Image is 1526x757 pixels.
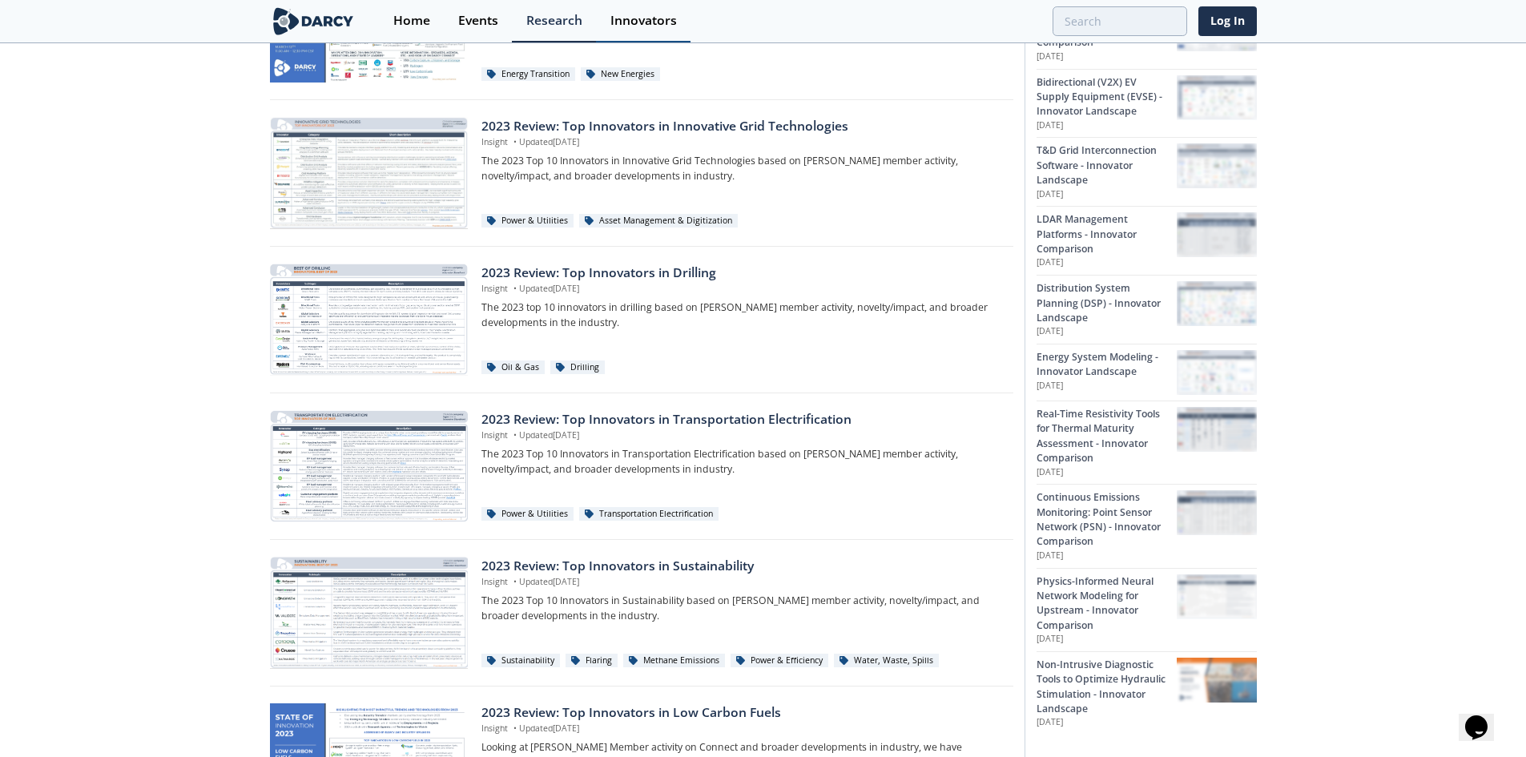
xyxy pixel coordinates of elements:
div: Events [458,14,498,27]
p: [DATE] [1037,50,1177,63]
div: New Energies [581,67,660,82]
div: Physics-Informed Neural Network Modeling for Upstream - Innovator Comparison [1037,574,1177,634]
p: [DATE] [1037,119,1177,132]
div: 2023 Review: Top Innovators in Transportation Electrification [481,410,1001,429]
div: Energy Transition [481,67,575,82]
a: Continuous Emissions Monitoring: Point Sensor Network (PSN) - Innovator Comparison [DATE] Continu... [1037,484,1257,567]
a: Energy System Modeling - Innovator Landscape [DATE] Energy System Modeling - Innovator Landscape ... [1037,344,1257,401]
p: Insight Updated [DATE] [481,283,1001,296]
p: The 2023 Top 10 Innovators in Transportation Electrification based on [PERSON_NAME] member activi... [481,447,1001,477]
a: Distribution System Planning (DSP) - Innovator Landscape [DATE] Distribution System Planning (DSP... [1037,275,1257,344]
div: Power & Utilities [481,507,574,521]
p: The 2023 top 10 innovators in drilling based on [PERSON_NAME] member activity, novelty/impact, an... [481,300,1001,330]
div: Sustainability [481,654,560,668]
div: 2023 Review: Top Innovators in Sustainability [481,557,1001,576]
div: Power & Utilities [481,214,574,228]
a: Real-Time Resistivity Tools for Thermal Maturity Assessment - Innovator Comparison [DATE] Real-Ti... [1037,401,1257,484]
p: [DATE] [1037,256,1177,269]
div: Transportation Electrification [579,507,719,521]
div: Continuous Emissions Monitoring: Point Sensor Network (PSN) - Innovator Comparison [1037,490,1177,550]
p: The 2023 Top 10 Innovators in Sustainability based on [PERSON_NAME] member activity, novelty/impa... [481,594,1001,623]
div: Non-Intrusive Diagnostic Tools to Optimize Hydraulic Stimulation - Innovator Landscape [1037,658,1177,717]
div: LDAR Management Platforms - Innovator Comparison [1037,212,1177,256]
div: Real-Time Resistivity Tools for Thermal Maturity Assessment - Innovator Comparison [1037,407,1177,466]
span: • [510,136,519,147]
a: Non-Intrusive Diagnostic Tools to Optimize Hydraulic Stimulation - Innovator Landscape [DATE] Non... [1037,651,1257,735]
a: 2023 Review: Top Innovators in Innovative Grid Technologies preview 2023 Review: Top Innovators i... [270,117,1013,229]
a: 2023 Review: Top Innovators in Transportation Electrification preview 2023 Review: Top Innovators... [270,410,1013,522]
p: [DATE] [1037,466,1177,479]
p: Insight Updated [DATE] [481,136,1001,149]
a: LDAR Management Platforms - Innovator Comparison [DATE] LDAR Management Platforms - Innovator Com... [1037,206,1257,275]
span: • [510,723,519,734]
div: Drilling [550,360,605,375]
p: [DATE] [1037,380,1177,393]
div: Methane Emissions [623,654,725,668]
div: Power & Efficiency [731,654,828,668]
p: [DATE] [1037,325,1177,338]
div: Research [526,14,582,27]
p: [DATE] [1037,550,1177,562]
p: Insight Updated [DATE] [481,723,1001,735]
input: Advanced Search [1053,6,1187,36]
p: The 2023 Top 10 Innovators in Innovative Grid Technologies based on [PERSON_NAME] member activity... [481,154,1001,183]
p: [DATE] [1037,633,1177,646]
div: Water, Waste, Spills [834,654,939,668]
a: 2023 Review: Top Innovators in Drilling preview 2023 Review: Top Innovators in Drilling Insight •... [270,264,1013,376]
span: • [510,576,519,587]
div: T&D Grid Interconnection Software - Innovator Landscape [1037,143,1177,187]
div: Bidirectional (V2X) EV Supply Equipment (EVSE) - Innovator Landscape [1037,75,1177,119]
div: 2023 Review: Top Innovators in Low Carbon Fuels [481,703,1001,723]
div: Innovators [610,14,677,27]
a: Log In [1198,6,1257,36]
p: Insight Updated [DATE] [481,576,1001,589]
div: 2023 Review: Top Innovators in Innovative Grid Technologies [481,117,1001,136]
div: Asset Management & Digitization [579,214,738,228]
a: Bidirectional (V2X) EV Supply Equipment (EVSE) - Innovator Landscape [DATE] Bidirectional (V2X) E... [1037,69,1257,138]
a: T&D Grid Interconnection Software - Innovator Landscape [DATE] T&D Grid Interconnection Software ... [1037,137,1257,206]
p: [DATE] [1037,716,1177,729]
div: Home [393,14,430,27]
div: Oil & Gas [481,360,545,375]
div: Energy System Modeling - Innovator Landscape [1037,350,1177,380]
img: logo-wide.svg [270,7,357,35]
span: • [510,429,519,441]
span: • [510,283,519,294]
a: Physics-Informed Neural Network Modeling for Upstream - Innovator Comparison [DATE] Physics-Infor... [1037,568,1257,651]
a: 2023 Review: Top Innovators in Sustainability preview 2023 Review: Top Innovators in Sustainabili... [270,557,1013,669]
div: 2023 Review: Top Innovators in Drilling [481,264,1001,283]
div: Distribution System Planning (DSP) - Innovator Landscape [1037,281,1177,325]
div: Flaring [566,654,618,668]
p: Insight Updated [DATE] [481,429,1001,442]
p: [DATE] [1037,188,1177,201]
iframe: chat widget [1459,693,1510,741]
